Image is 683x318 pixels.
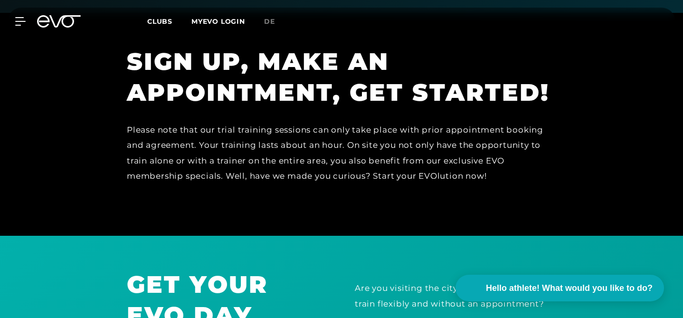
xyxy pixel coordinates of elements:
[127,47,550,107] font: SIGN UP, MAKE AN APPOINTMENT, GET STARTED!
[355,283,547,308] font: Are you visiting the city or would you like to train flexibly and without an appointment?
[147,17,172,26] font: Clubs
[455,275,664,301] button: Hello athlete! What would you like to do?
[191,17,245,26] a: MYEVO LOGIN
[264,17,275,26] font: de
[486,283,653,293] font: Hello athlete! What would you like to do?
[147,17,191,26] a: Clubs
[264,16,286,27] a: de
[127,125,543,181] font: Please note that our trial training sessions can only take place with prior appointment booking a...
